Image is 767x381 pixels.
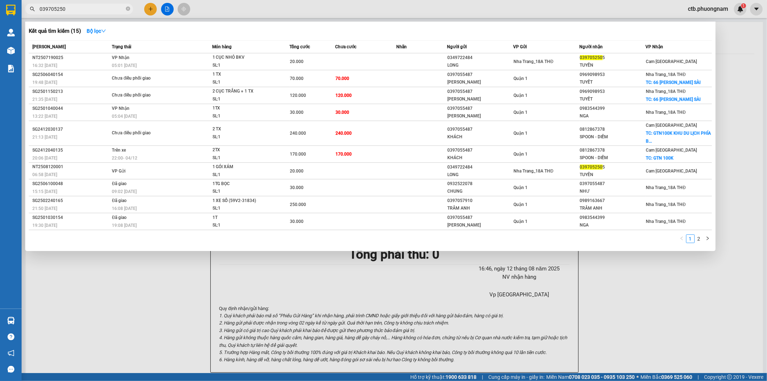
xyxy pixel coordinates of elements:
div: SL: 1 [213,62,266,70]
div: 0397055487 [448,88,513,95]
span: VP Gửi [513,44,527,49]
div: 0397055487 [448,147,513,154]
div: NT2507190025 [32,54,110,62]
div: CHUNG [448,188,513,195]
span: Nha Trang_18A THĐ [646,185,686,190]
span: TC: 66 [PERSON_NAME] SÀI [646,97,701,102]
strong: Bộ lọc [87,28,106,34]
span: 170.000 [335,152,352,157]
div: 0397055487 [448,214,513,221]
li: Previous Page [677,234,686,243]
span: 05:01 [DATE] [112,63,137,68]
div: [PERSON_NAME] [448,221,513,229]
div: TUYỀN [580,171,645,179]
span: Cam [GEOGRAPHIC_DATA] [646,123,697,128]
span: [PERSON_NAME] [32,44,66,49]
div: 0983544399 [580,214,645,221]
span: VP Nhận [112,55,129,60]
div: Chưa điều phối giao [112,91,166,99]
span: Trên xe [112,148,126,153]
span: VP Nhận [112,106,129,111]
li: (c) 2017 [60,34,99,43]
img: warehouse-icon [7,29,15,36]
div: SG2501040044 [32,105,110,112]
span: Quận 1 [514,93,528,98]
div: 0969098953 [580,88,645,95]
span: TC: 66 [PERSON_NAME] SÀI [646,80,701,85]
div: 1 TX [213,71,266,79]
span: right [706,236,710,241]
div: SG2412040135 [32,147,110,154]
span: Chưa cước [335,44,356,49]
div: SL: 1 [213,112,266,120]
div: 0397057910 [448,197,513,205]
div: 0397055487 [448,71,513,79]
div: 0983544399 [580,105,645,112]
div: 0397055487 [448,105,513,112]
img: logo-vxr [6,5,15,15]
button: Bộ lọcdown [81,25,112,37]
span: 20:06 [DATE] [32,156,57,161]
div: LONG [448,62,513,69]
span: Nha Trang_18A THĐ [646,110,686,115]
div: 1TX [213,104,266,112]
div: SG2501030154 [32,214,110,221]
a: 2 [695,235,703,243]
div: SL: 1 [213,95,266,103]
span: Nha Trang_18A THĐ [646,72,686,77]
div: 2TX [213,146,266,154]
span: message [8,366,14,373]
span: 20.000 [290,59,303,64]
img: warehouse-icon [7,47,15,54]
span: 30.000 [290,219,303,224]
span: 240.000 [290,131,306,136]
span: Quận 1 [514,76,528,81]
div: 1 CỤC NHỎ BKV [213,54,266,62]
span: Quận 1 [514,152,528,157]
img: warehouse-icon [7,317,15,324]
div: 5 [580,163,645,171]
div: SL: 1 [213,221,266,229]
span: Tổng cước [289,44,310,49]
span: Món hàng [212,44,232,49]
li: Next Page [703,234,712,243]
div: 0349722484 [448,163,513,171]
span: 240.000 [335,131,352,136]
div: 0349722484 [448,54,513,62]
span: Nha Trang_18A THĐ [514,169,554,174]
span: Trạng thái [112,44,131,49]
b: Gửi khách hàng [44,10,71,44]
span: 15:15 [DATE] [32,189,57,194]
div: NHƯ [580,188,645,195]
span: Đã giao [112,198,127,203]
div: SL: 1 [213,133,266,141]
span: 19:08 [DATE] [112,223,137,228]
div: Chưa điều phối giao [112,75,166,82]
button: right [703,234,712,243]
span: 250.000 [290,202,306,207]
span: Quận 1 [514,202,528,207]
div: NGA [580,112,645,120]
div: 1TG BỌC [213,180,266,188]
span: 70.000 [335,76,349,81]
span: 06:58 [DATE] [32,172,57,177]
div: KHÁCH [448,133,513,141]
div: NGA [580,221,645,229]
span: Cam [GEOGRAPHIC_DATA] [646,148,697,153]
span: 16:08 [DATE] [112,206,137,211]
span: 30.000 [290,110,303,115]
h3: Kết quả tìm kiếm ( 15 ) [29,27,81,35]
span: TC: GTN 100K [646,156,674,161]
span: Người nhận [580,44,603,49]
div: SG2412030137 [32,126,110,133]
button: left [677,234,686,243]
b: Phương Nam Express [9,46,40,93]
div: SG2506100048 [32,180,110,188]
img: solution-icon [7,65,15,72]
li: 1 [686,234,695,243]
span: Người gửi [447,44,467,49]
div: 2 TX [213,125,266,133]
div: 0932522078 [448,180,513,188]
span: 30.000 [335,110,349,115]
span: search [30,6,35,12]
